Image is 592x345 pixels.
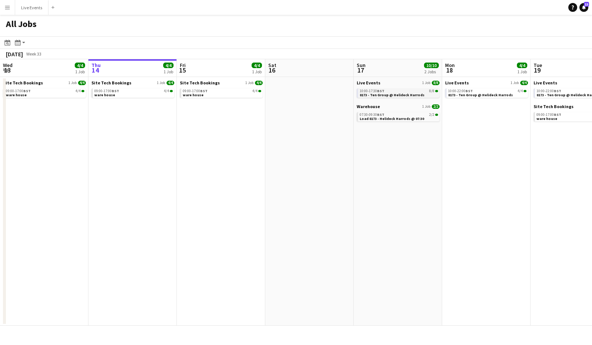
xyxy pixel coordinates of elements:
[200,88,208,93] span: BST
[465,88,473,93] span: BST
[534,104,573,109] span: Site Tech Bookings
[245,81,253,85] span: 1 Job
[6,93,27,97] span: ware house
[91,80,174,86] a: Site Tech Bookings1 Job4/4
[75,89,81,93] span: 4/4
[357,80,380,86] span: Live Events
[183,88,261,97] a: 09:00-17:00BST4/4ware house
[445,80,528,86] a: Live Events1 Job4/4
[536,113,561,117] span: 09:00-17:00
[24,51,43,57] span: Week 33
[448,89,473,93] span: 10:00-22:00
[91,80,174,99] div: Site Tech Bookings1 Job4/409:00-17:00BST4/4ware house
[532,66,542,74] span: 19
[6,89,31,93] span: 09:00-17:00
[554,88,561,93] span: BST
[90,66,101,74] span: 14
[23,88,31,93] span: BST
[584,2,589,7] span: 13
[448,93,513,97] span: 8173 - Ten Group @ Helideck Harrods
[6,88,84,97] a: 09:00-17:00BST4/4ware house
[91,80,131,86] span: Site Tech Bookings
[517,63,527,68] span: 4/4
[356,66,366,74] span: 17
[255,81,263,85] span: 4/4
[445,62,455,68] span: Mon
[536,116,557,121] span: ware house
[360,116,424,121] span: Load 8173 - Helideck Harrods @ 07:30
[422,81,430,85] span: 1 Job
[445,80,469,86] span: Live Events
[377,88,384,93] span: BST
[180,62,186,68] span: Fri
[183,89,208,93] span: 09:00-17:00
[180,80,263,99] div: Site Tech Bookings1 Job4/409:00-17:00BST4/4ware house
[3,80,86,86] a: Site Tech Bookings1 Job4/4
[357,62,366,68] span: Sun
[448,88,527,97] a: 10:00-22:00BST4/48173 - Ten Group @ Helideck Harrods
[91,62,101,68] span: Thu
[179,66,186,74] span: 15
[252,89,258,93] span: 4/4
[180,80,263,86] a: Site Tech Bookings1 Job4/4
[579,3,588,12] a: 13
[534,80,557,86] span: Live Events
[424,69,438,74] div: 2 Jobs
[444,66,455,74] span: 18
[357,80,440,104] div: Live Events1 Job8/810:00-17:30BST8/88173 - Ten Group @ Helideck Harrods
[252,69,262,74] div: 1 Job
[432,104,440,109] span: 2/2
[252,63,262,68] span: 4/4
[429,89,434,93] span: 8/8
[429,113,434,117] span: 2/2
[377,112,384,117] span: BST
[15,0,48,15] button: Live Events
[94,88,173,97] a: 09:00-17:00BST4/4ware house
[81,90,84,92] span: 4/4
[360,88,438,97] a: 10:00-17:30BST8/88173 - Ten Group @ Helideck Harrods
[357,104,440,109] a: Warehouse1 Job2/2
[534,62,542,68] span: Tue
[164,69,173,74] div: 1 Job
[180,80,220,86] span: Site Tech Bookings
[520,81,528,85] span: 4/4
[94,89,119,93] span: 09:00-17:00
[357,104,380,109] span: Warehouse
[112,88,119,93] span: BST
[518,89,523,93] span: 4/4
[268,62,276,68] span: Sat
[183,93,203,97] span: ware house
[360,112,438,121] a: 07:30-09:30BST2/2Load 8173 - Helideck Harrods @ 07:30
[163,63,174,68] span: 4/4
[94,93,115,97] span: ware house
[267,66,276,74] span: 16
[360,89,384,93] span: 10:00-17:30
[6,50,23,58] div: [DATE]
[424,63,439,68] span: 10/10
[258,90,261,92] span: 4/4
[75,63,85,68] span: 4/4
[435,90,438,92] span: 8/8
[3,62,13,68] span: Wed
[157,81,165,85] span: 1 Job
[3,80,43,86] span: Site Tech Bookings
[166,81,174,85] span: 4/4
[170,90,173,92] span: 4/4
[75,69,85,74] div: 1 Job
[78,81,86,85] span: 4/4
[435,114,438,116] span: 2/2
[445,80,528,99] div: Live Events1 Job4/410:00-22:00BST4/48173 - Ten Group @ Helideck Harrods
[536,89,561,93] span: 10:00-22:00
[2,66,13,74] span: 13
[360,93,424,97] span: 8173 - Ten Group @ Helideck Harrods
[422,104,430,109] span: 1 Job
[164,89,169,93] span: 4/4
[524,90,527,92] span: 4/4
[554,112,561,117] span: BST
[68,81,77,85] span: 1 Job
[511,81,519,85] span: 1 Job
[357,80,440,86] a: Live Events1 Job8/8
[517,69,527,74] div: 1 Job
[360,113,384,117] span: 07:30-09:30
[3,80,86,99] div: Site Tech Bookings1 Job4/409:00-17:00BST4/4ware house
